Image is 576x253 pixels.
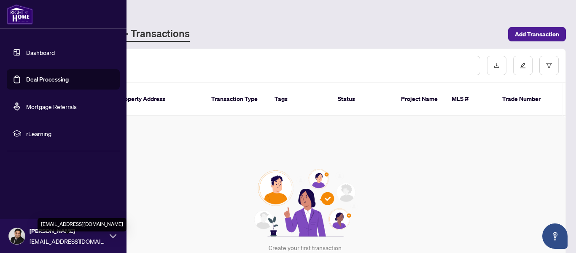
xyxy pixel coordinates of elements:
[26,76,69,83] a: Deal Processing
[250,169,359,237] img: Null State Icon
[112,83,205,116] th: Property Address
[394,83,445,116] th: Project Name
[30,237,105,246] span: [EMAIL_ADDRESS][DOMAIN_NAME]
[7,4,33,24] img: logo
[9,228,25,244] img: Profile Icon
[38,218,127,231] div: [EMAIL_ADDRESS][DOMAIN_NAME]
[487,56,506,75] button: download
[539,56,559,75] button: filter
[542,223,568,249] button: Open asap
[30,226,105,236] span: [PERSON_NAME]
[445,83,495,116] th: MLS #
[495,83,554,116] th: Trade Number
[546,63,552,68] span: filter
[515,27,559,41] span: Add Transaction
[26,103,77,110] a: Mortgage Referrals
[508,27,566,41] button: Add Transaction
[494,63,500,68] span: download
[26,129,114,138] span: rLearning
[513,56,533,75] button: edit
[26,49,55,56] a: Dashboard
[331,83,394,116] th: Status
[269,243,342,253] div: Create your first transaction
[268,83,331,116] th: Tags
[205,83,268,116] th: Transaction Type
[520,63,526,68] span: edit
